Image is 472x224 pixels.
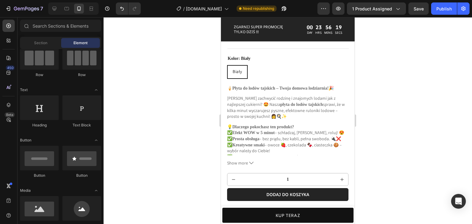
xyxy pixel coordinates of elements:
[62,72,101,78] div: Row
[62,173,101,178] div: Button
[451,194,466,209] div: Open Intercom Messenger
[91,135,101,145] span: Toggle open
[221,17,355,224] iframe: Design area
[20,87,28,93] span: Text
[40,5,43,12] p: 7
[431,2,457,15] button: Publish
[20,72,59,78] div: Row
[20,137,31,143] span: Button
[34,40,47,46] span: Section
[2,2,46,15] button: 7
[91,85,101,95] span: Toggle open
[20,122,59,128] div: Heading
[116,2,141,15] div: Undo/Redo
[20,20,101,32] input: Search Sections & Elements
[91,186,101,195] span: Toggle open
[6,65,15,70] div: 450
[243,6,274,11] span: Need republishing
[408,2,429,15] button: Save
[20,173,59,178] div: Button
[62,122,101,128] div: Text Block
[183,6,185,12] span: /
[186,6,222,12] span: [DOMAIN_NAME]
[20,188,31,193] span: Media
[414,6,424,11] span: Save
[73,40,88,46] span: Element
[5,112,15,117] div: Beta
[436,6,452,12] div: Publish
[352,6,392,12] span: 1 product assigned
[347,2,406,15] button: 1 product assigned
